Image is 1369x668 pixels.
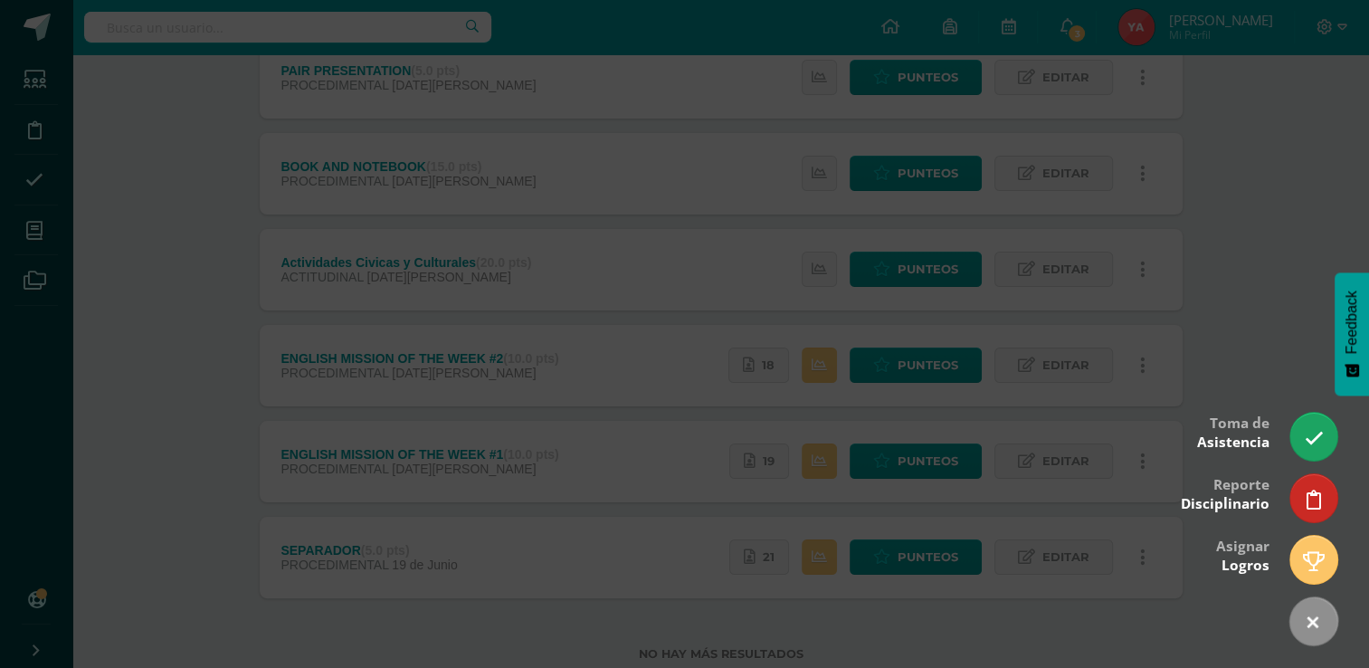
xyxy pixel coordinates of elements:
span: Logros [1222,556,1269,575]
span: Disciplinario [1181,494,1269,513]
div: Reporte [1181,463,1269,522]
span: Feedback [1344,291,1360,354]
button: Feedback - Mostrar encuesta [1335,272,1369,396]
span: Asistencia [1197,433,1269,452]
div: Toma de [1197,402,1269,461]
div: Asignar [1216,525,1269,584]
